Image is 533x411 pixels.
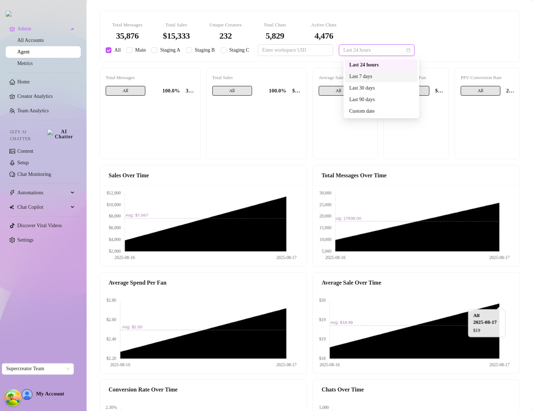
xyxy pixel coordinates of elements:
a: Chat Monitoring [17,172,51,177]
div: Custom date [349,107,414,115]
div: $2.81 [435,86,443,96]
div: Total Chats [259,21,291,29]
div: 100.0% [258,86,287,96]
span: All [111,46,124,54]
span: Admin [17,23,69,35]
div: Average Spend Per Fan [109,278,298,287]
span: thunderbolt [9,190,15,196]
div: 232 [210,31,242,40]
div: Conversion Rate Over Time [109,385,298,394]
div: Total Messages [106,74,194,81]
span: Staging B [192,46,218,54]
div: $15,333 [160,31,192,40]
div: 4,476 [308,31,340,40]
span: All [319,86,358,96]
a: Agent [17,49,30,55]
div: 5,829 [259,31,291,40]
button: Open Tanstack query devtools [6,391,20,405]
div: Last 90 days [345,94,418,105]
div: Last 24 hours [349,61,414,69]
span: Staging C [226,46,252,54]
img: AD_cMMTxCeTpmN1d5MnKJ1j-_uXZCpTKapSSqNGg4PyXtR_tCW7gZXTNmFz2tpVv9LSyNV7ff1CaS4f4q0HLYKULQOwoM5GQR... [22,390,32,400]
div: Last 30 days [349,84,414,92]
span: Automations [17,187,69,199]
div: Total Messages Over Time [322,171,511,180]
span: Last 24 hours [343,45,410,56]
span: My Account [36,391,64,397]
span: Izzy AI Chatter [10,129,44,142]
a: Metrics [17,61,33,66]
span: Main [132,46,149,54]
div: $15,333.09 [292,86,301,96]
div: Active Chats [308,21,340,29]
div: Total Sales [160,21,192,29]
a: All Accounts [17,38,44,43]
div: 2.24% [506,86,514,96]
img: Chat Copilot [9,205,14,210]
div: 35,876 [111,31,143,40]
div: 100.0% [151,86,180,96]
span: All [461,86,501,96]
img: logo.svg [6,11,12,17]
span: build [4,401,9,406]
div: Unique Creators [210,21,242,29]
div: Last 30 days [345,82,418,94]
a: Creator Analytics [17,91,75,102]
div: Last 7 days [345,71,418,82]
span: All [212,86,252,96]
div: PPV Conversion Rate [461,74,514,81]
a: Content [17,148,33,154]
div: Total Messages [111,21,143,29]
input: Enter workspace UID [262,46,323,54]
div: Total Sales [212,74,301,81]
div: Last 90 days [349,96,414,104]
div: Last 7 days [349,73,414,81]
div: Average Sale Over Time [322,278,511,287]
span: crown [9,26,15,32]
span: Supercreator Team [6,364,70,375]
span: calendar [406,48,411,52]
img: AI Chatter [47,129,75,139]
a: Team Analytics [17,108,49,113]
div: Average Sale Price [319,74,372,81]
span: Staging A [157,46,183,54]
a: Settings [17,237,34,243]
a: Setup [17,160,29,165]
div: Custom date [345,105,418,117]
div: Chats Over Time [322,385,511,394]
a: Discover Viral Videos [17,223,62,228]
div: 35,876 [186,86,194,96]
span: Chat Copilot [17,202,69,213]
span: All [106,86,145,96]
div: Last 24 hours [345,59,418,71]
a: Home [17,79,30,85]
div: Sales Over Time [109,171,298,180]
